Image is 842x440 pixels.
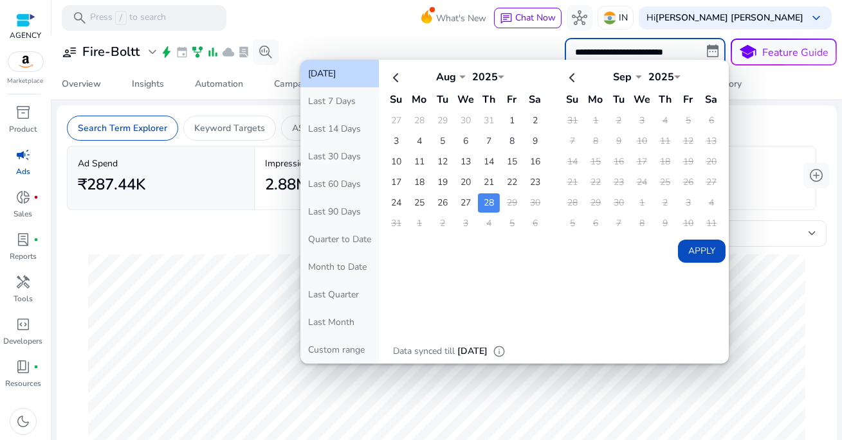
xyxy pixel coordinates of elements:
[567,5,592,31] button: hub
[10,30,41,41] p: AGENCY
[494,8,562,28] button: chatChat Now
[145,44,160,60] span: expand_more
[15,414,31,429] span: dark_mode
[222,46,235,58] span: cloud
[15,189,31,205] span: donut_small
[809,10,824,26] span: keyboard_arrow_down
[15,317,31,332] span: code_blocks
[603,70,642,84] div: Sep
[619,6,628,29] p: IN
[14,293,33,304] p: Tools
[300,170,379,198] button: Last 60 Days
[8,76,44,86] p: Marketplace
[132,80,164,89] div: Insights
[493,345,506,358] span: info
[646,13,803,22] p: Hi
[803,163,829,188] button: add_circle
[809,168,824,183] span: add_circle
[10,123,37,135] p: Product
[206,46,219,58] span: bar_chart
[78,121,167,135] p: Search Term Explorer
[427,70,466,84] div: Aug
[731,39,837,66] button: schoolFeature Guide
[300,143,379,170] button: Last 30 Days
[160,46,173,58] span: bolt
[292,121,347,135] p: ASIN Targets
[15,274,31,290] span: handyman
[16,166,30,177] p: Ads
[8,52,43,71] img: amazon.svg
[300,308,379,336] button: Last Month
[15,359,31,374] span: book_4
[15,232,31,247] span: lab_profile
[15,147,31,163] span: campaign
[300,336,379,364] button: Custom range
[457,344,488,358] p: [DATE]
[195,80,243,89] div: Automation
[90,11,166,25] p: Press to search
[72,10,87,26] span: search
[33,237,39,242] span: fiber_manual_record
[300,253,379,281] button: Month to Date
[258,44,273,60] span: search_insights
[265,157,431,170] p: Impressions
[14,208,33,220] p: Sales
[603,12,616,24] img: in.svg
[78,157,244,170] p: Ad Spend
[33,195,39,200] span: fiber_manual_record
[62,44,77,60] span: user_attributes
[300,281,379,308] button: Last Quarter
[300,198,379,225] button: Last 90 Days
[655,12,803,24] b: [PERSON_NAME] [PERSON_NAME]
[78,175,145,194] h2: ₹287.44K
[678,240,726,263] button: Apply
[763,45,829,60] p: Feature Guide
[176,46,188,58] span: event
[82,44,140,60] h3: Fire-Boltt
[33,364,39,369] span: fiber_manual_record
[253,39,279,65] button: search_insights
[515,12,556,24] span: Chat Now
[466,70,504,84] div: 2025
[191,46,204,58] span: family_history
[436,7,486,30] span: What's New
[237,46,250,58] span: lab_profile
[393,344,455,358] p: Data synced till
[300,115,379,143] button: Last 14 Days
[15,105,31,120] span: inventory_2
[300,87,379,115] button: Last 7 Days
[62,80,101,89] div: Overview
[642,70,681,84] div: 2025
[4,335,43,347] p: Developers
[500,12,513,25] span: chat
[194,121,265,135] p: Keyword Targets
[115,11,127,25] span: /
[265,175,309,194] h2: 2.88M
[572,10,587,26] span: hub
[5,378,41,389] p: Resources
[300,60,379,87] button: [DATE]
[10,251,37,262] p: Reports
[300,225,379,253] button: Quarter to Date
[739,43,758,62] span: school
[274,80,354,89] div: Campaign Manager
